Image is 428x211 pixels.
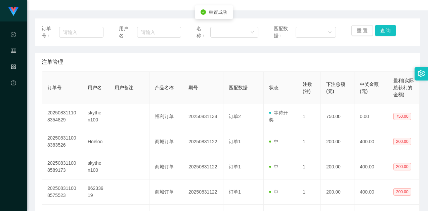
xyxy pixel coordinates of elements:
[321,154,354,179] td: 200.00
[82,179,109,205] td: 86233919
[229,139,241,144] span: 订单1
[303,82,312,94] span: 注数(注)
[82,104,109,129] td: skythen100
[137,27,181,38] input: 请输入
[11,61,16,74] i: 图标: appstore-o
[321,179,354,205] td: 200.00
[229,114,241,119] span: 订单2
[201,9,206,15] i: icon: check-circle
[8,7,19,16] img: logo.9652507e.png
[149,104,183,129] td: 福利订单
[149,179,183,205] td: 商城订单
[183,104,223,129] td: 20250831134
[351,25,373,36] button: 重 置
[11,32,16,92] span: 数据中心
[375,25,396,36] button: 查 询
[360,82,379,94] span: 中奖金额(元)
[250,30,254,35] i: 图标: down
[149,129,183,154] td: 商城订单
[11,45,16,58] i: 图标: table
[119,25,137,39] span: 用户名：
[42,25,59,39] span: 订单号：
[42,129,82,154] td: 202508311008383526
[149,154,183,179] td: 商城订单
[183,179,223,205] td: 20250831122
[393,188,411,196] span: 200.00
[188,85,198,90] span: 期号
[393,113,411,120] span: 750.00
[59,27,103,38] input: 请输入
[269,110,288,122] span: 等待开奖
[229,189,241,195] span: 订单1
[11,64,16,124] span: 产品管理
[42,58,63,66] span: 注单管理
[326,82,345,94] span: 下注总额(元)
[297,154,321,179] td: 1
[354,104,388,129] td: 0.00
[269,189,279,195] span: 中
[229,164,241,169] span: 订单1
[183,154,223,179] td: 20250831122
[297,129,321,154] td: 1
[297,104,321,129] td: 1
[197,25,210,39] span: 名称：
[115,85,133,90] span: 用户备注
[297,179,321,205] td: 1
[274,25,296,39] span: 匹配数据：
[269,139,279,144] span: 中
[183,129,223,154] td: 20250831122
[11,76,16,144] a: 图标: dashboard平台首页
[42,104,82,129] td: 202508311108354829
[42,179,82,205] td: 202508311008575523
[393,138,411,145] span: 200.00
[209,9,227,15] span: 重置成功
[418,70,425,77] i: 图标: setting
[82,154,109,179] td: skythen100
[269,164,279,169] span: 中
[42,154,82,179] td: 202508311008589173
[155,85,174,90] span: 产品名称
[393,163,411,170] span: 200.00
[321,104,354,129] td: 750.00
[269,85,279,90] span: 状态
[82,129,109,154] td: Hoeloo
[354,179,388,205] td: 400.00
[47,85,61,90] span: 订单号
[328,30,332,35] i: 图标: down
[229,85,248,90] span: 匹配数据
[321,129,354,154] td: 200.00
[354,154,388,179] td: 400.00
[393,78,414,97] span: 盈利(实际总获利的金额)
[354,129,388,154] td: 400.00
[88,85,102,90] span: 用户名
[11,29,16,42] i: 图标: check-circle-o
[11,48,16,108] span: 会员管理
